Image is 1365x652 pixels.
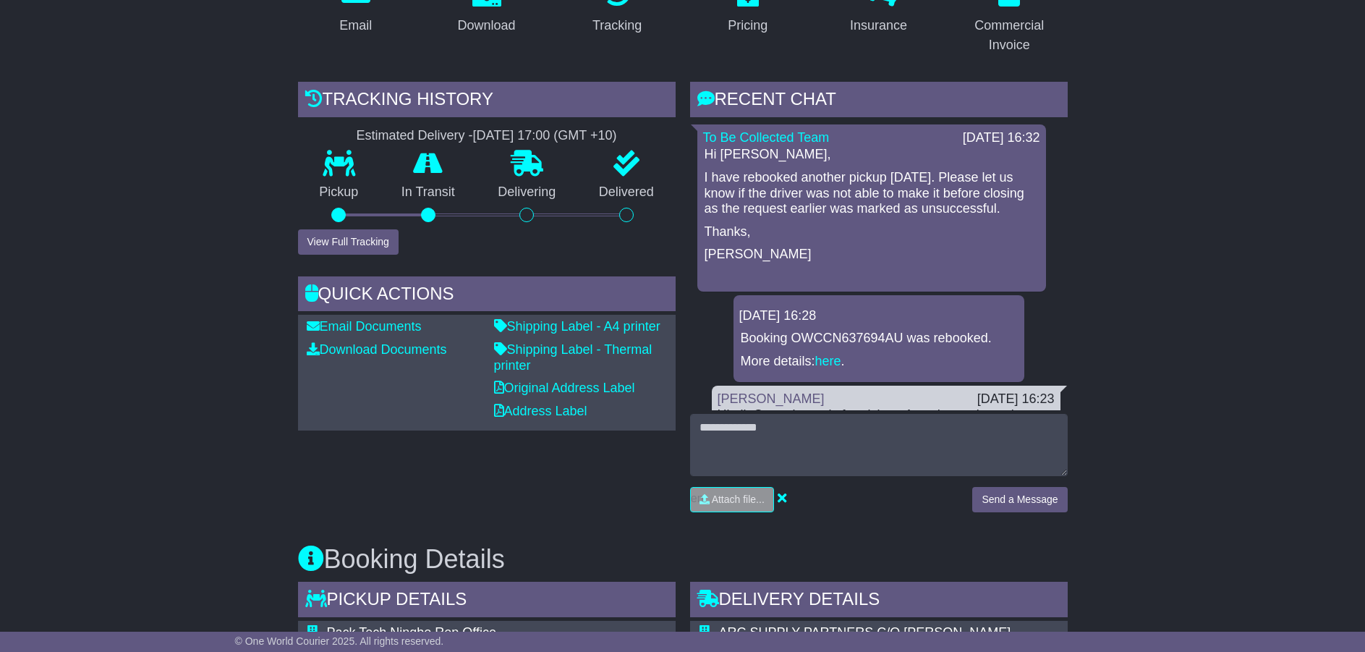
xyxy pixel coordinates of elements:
div: [DATE] 16:23 [977,391,1055,407]
a: [PERSON_NAME] [718,391,825,406]
a: Shipping Label - Thermal printer [494,342,652,373]
a: Address Label [494,404,587,418]
p: I have rebooked another pickup [DATE]. Please let us know if the driver was not able to make it b... [705,170,1039,217]
h3: Booking Details [298,545,1068,574]
span: Pack Tech Ningbo Rep Office [327,625,496,640]
div: Commercial Invoice [961,16,1058,55]
p: Booking OWCCN637694AU was rebooked. [741,331,1017,347]
a: here [815,354,841,368]
p: Thanks, [705,224,1039,240]
p: Delivering [477,185,578,200]
div: Estimated Delivery - [298,128,676,144]
div: [DATE] 17:00 (GMT +10) [473,128,617,144]
span: © One World Courier 2025. All rights reserved. [235,635,444,647]
p: More details: . [741,354,1017,370]
a: To Be Collected Team [703,130,830,145]
p: In Transit [380,185,477,200]
p: Delivered [577,185,676,200]
div: Insurance [850,16,907,35]
div: Delivery Details [690,582,1068,621]
div: Download [457,16,515,35]
div: Hi all, Cargo is ready for pickup. Any chance it can be arranged by the end of the day, please? C... [718,407,1055,454]
a: Original Address Label [494,381,635,395]
button: View Full Tracking [298,229,399,255]
div: Tracking history [298,82,676,121]
div: [DATE] 16:28 [739,308,1019,324]
a: Download Documents [307,342,447,357]
div: RECENT CHAT [690,82,1068,121]
p: [PERSON_NAME] [705,247,1039,263]
p: Hi [PERSON_NAME], [705,147,1039,163]
p: Pickup [298,185,380,200]
div: Pickup Details [298,582,676,621]
a: Shipping Label - A4 printer [494,319,660,334]
div: Quick Actions [298,276,676,316]
a: Email Documents [307,319,422,334]
div: Tracking [592,16,642,35]
div: Email [339,16,372,35]
div: Pricing [728,16,767,35]
div: [DATE] 16:32 [963,130,1040,146]
button: Send a Message [972,487,1067,512]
